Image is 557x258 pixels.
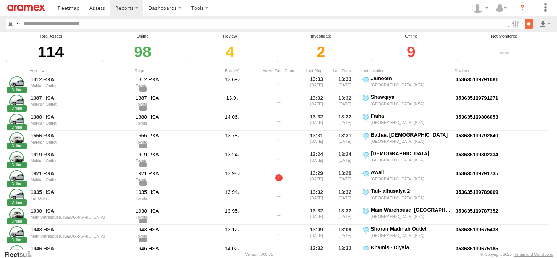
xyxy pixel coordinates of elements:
span: View Asset Details to show all tags [139,144,147,148]
div: Khamis - Diyafa [371,244,451,251]
label: Click to View Event Location [361,226,452,243]
div: Offline [369,33,453,39]
a: 1312 RXA [31,76,131,83]
a: 1 [275,174,283,181]
span: View Asset Details to show all tags [139,219,147,223]
label: Click to View Event Location [361,188,452,205]
div: Total number of Enabled and Paused Assets [4,59,15,64]
div: Assets that have not communicated with the server in the last 24hrs [275,59,286,64]
div: Awali [371,169,451,176]
div: 13.95 [210,207,254,224]
div: [GEOGRAPHIC_DATA] (KSA) [371,157,451,163]
div: Devices [455,68,557,73]
span: View Asset Details to show all tags [139,106,147,110]
div: Active Fault Count [257,68,301,73]
div: Main Warehouse, [GEOGRAPHIC_DATA] [371,207,451,213]
div: 1387 HSA [136,95,206,101]
div: Assets that have not communicated at least once with the server in the last 48hrs [369,59,380,64]
div: Makkah Outlet [31,177,131,182]
a: Click to View Asset Details [9,226,24,241]
div: 13:31 [DATE] [332,132,358,149]
div: 13.98 [210,169,254,187]
div: Batt. (V) [210,68,254,73]
div: 13:33 [DATE] [304,75,329,93]
div: [GEOGRAPHIC_DATA] (KSA) [371,214,451,219]
div: 1388 HSA [136,114,206,120]
a: Click to View Asset Details [9,189,24,203]
a: 1388 HSA [31,114,131,120]
div: 1921 RXA [136,170,206,177]
a: Click to View Asset Details [9,76,24,91]
a: Click to View Asset Details [9,132,24,147]
div: Click to filter by Offline [369,39,453,64]
a: 1938 HSA [31,208,131,214]
a: Click to View Asset Details [9,170,24,185]
div: Click to filter by Not Monitored [455,39,553,64]
span: View Asset Details to show all tags [139,181,147,186]
div: Makkah Outlet [31,102,131,106]
div: Total Assets [4,33,98,39]
a: Click to View Device Details [456,95,498,101]
div: 13:09 [DATE] [332,226,358,243]
a: Click to View Device Details [456,208,498,214]
div: 13:32 [DATE] [304,188,329,205]
div: Toyota [136,215,206,219]
a: Click to View Asset Details [9,151,24,166]
div: Click to filter by Online [100,39,185,64]
div: Toyota [136,177,206,182]
div: [GEOGRAPHIC_DATA] (KSA) [371,101,451,106]
div: Version: 308.01 [245,252,273,257]
div: Shawqiya [371,94,451,100]
div: 13:33 [DATE] [332,75,358,93]
span: View Asset Details to show all tags [139,162,147,167]
label: Click to View Event Location [361,113,452,130]
a: Click to View Asset Details [9,95,24,109]
div: 13:29 [DATE] [304,169,329,187]
div: Main Warehouse, [GEOGRAPHIC_DATA] [31,234,131,238]
div: 13.78 [210,132,254,149]
div: The health of these assets types is not monitored. [455,59,466,64]
div: Taif Outlet [31,196,131,200]
div: [DEMOGRAPHIC_DATA] [371,150,451,157]
div: 1312 RXA [136,76,206,83]
label: Search Filter Options [509,19,525,29]
div: 13:31 [DATE] [304,132,329,149]
a: Click to View Device Details [456,189,498,195]
div: [GEOGRAPHIC_DATA] (KSA) [371,233,451,238]
div: Makkah Outlet [31,83,131,88]
a: Click to View Asset Details [9,208,24,222]
div: 13.9 [210,94,254,111]
div: Toyota [136,83,206,88]
div: Not Monitored [455,33,553,39]
div: [GEOGRAPHIC_DATA] (KSA) [371,176,451,181]
div: Number of assets that have communicated at least once in the last 6hrs [100,59,111,64]
div: Review [187,33,273,39]
div: Click to Sort [30,68,132,73]
div: Last Location [361,68,452,73]
div: 1943 HSA [136,226,206,233]
a: 1387 HSA [31,95,131,101]
div: 1938 HSA [136,208,206,214]
div: © Copyright 2025 - [480,252,553,257]
div: Taif- alfaisalya 2 [371,188,451,194]
label: Click to View Event Location [361,75,452,93]
div: 1935 HSA [136,189,206,195]
div: Shoran Madinah Outlet [371,226,451,232]
i: ? [517,2,528,14]
span: View Asset Details to show all tags [139,87,147,92]
span: View Asset Details to show all tags [139,238,147,242]
div: [GEOGRAPHIC_DATA] (KSA) [371,120,451,125]
a: Click to View Device Details [456,77,498,82]
div: Bathaa [DEMOGRAPHIC_DATA] [371,132,451,138]
a: 1919 RXA [31,151,131,158]
a: Click to View Asset Details [9,114,24,128]
label: Search Query [15,19,21,29]
label: Click to View Event Location [361,132,452,149]
div: 13:32 [DATE] [304,113,329,130]
div: Online [100,33,185,39]
a: Click to View Device Details [456,133,498,138]
a: Click to View Device Details [456,171,498,176]
div: Click to Sort [304,68,329,73]
a: 1921 RXA [31,170,131,177]
div: 1919 RXA [136,151,206,158]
